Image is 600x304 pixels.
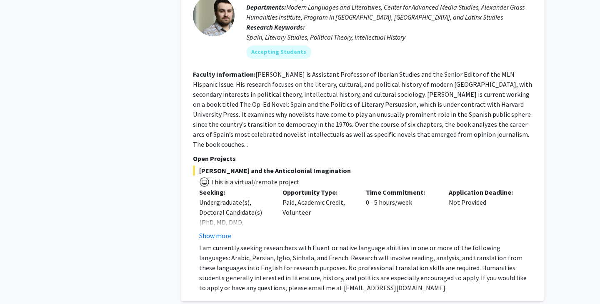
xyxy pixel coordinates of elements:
[360,187,443,241] div: 0 - 5 hours/week
[193,70,532,148] fg-read-more: [PERSON_NAME] is Assistant Professor of Iberian Studies and the Senior Editor of the MLN Hispanic...
[246,45,311,59] mat-chip: Accepting Students
[193,70,255,78] b: Faculty Information:
[199,197,270,237] div: Undergraduate(s), Doctoral Candidate(s) (PhD, MD, DMD, PharmD, etc.)
[442,187,526,241] div: Not Provided
[6,266,35,298] iframe: Chat
[366,187,437,197] p: Time Commitment:
[246,3,286,11] b: Departments:
[199,187,270,197] p: Seeking:
[193,166,532,176] span: [PERSON_NAME] and the Anticolonial Imagination
[246,3,525,21] span: Modern Languages and Literatures, Center for Advanced Media Studies, Alexander Grass Humanities I...
[276,187,360,241] div: Paid, Academic Credit, Volunteer
[449,187,520,197] p: Application Deadline:
[246,32,532,42] div: Spain, Literary Studies, Political Theory, Intellectual History
[210,178,300,186] span: This is a virtual/remote project
[246,23,305,31] b: Research Keywords:
[199,243,532,293] p: I am currently seeking researchers with fluent or native language abilities in one or more of the...
[193,153,532,163] p: Open Projects
[282,187,353,197] p: Opportunity Type:
[199,231,231,241] button: Show more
